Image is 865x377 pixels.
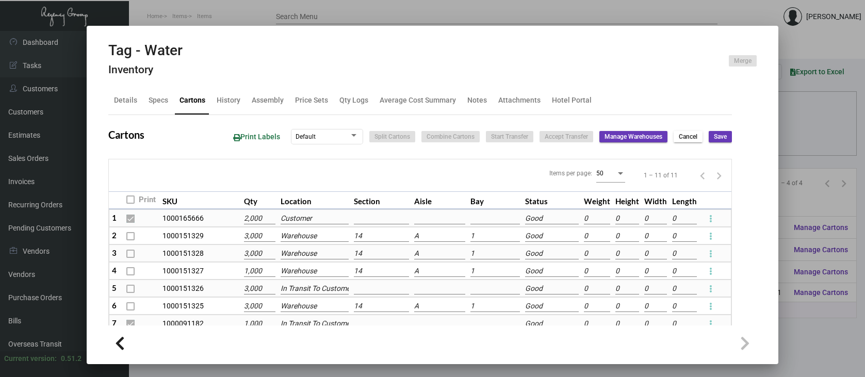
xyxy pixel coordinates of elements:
div: Current version: [4,353,57,364]
span: 3 [112,248,117,257]
th: Status [523,191,581,209]
span: 4 [112,266,117,275]
span: Accept Transfer [545,133,588,141]
button: Split Cartons [369,131,415,142]
span: Start Transfer [491,133,528,141]
mat-select: Items per page: [596,169,625,177]
th: SKU [160,191,241,209]
th: Aisle [412,191,468,209]
span: Print Labels [233,133,280,141]
div: Details [114,95,137,106]
span: Combine Cartons [427,133,475,141]
button: Accept Transfer [540,131,593,142]
th: Section [351,191,412,209]
span: Print [139,193,156,206]
div: Hotel Portal [552,95,592,106]
th: Bay [468,191,523,209]
div: History [217,95,240,106]
span: Merge [734,57,752,65]
th: Location [278,191,351,209]
button: Next page [711,167,727,184]
button: Merge [729,55,757,67]
button: Save [709,131,732,142]
th: Width [642,191,670,209]
span: 2 [112,231,117,240]
th: Length [670,191,699,209]
button: Cancel [674,131,703,142]
span: 6 [112,301,117,310]
span: 50 [596,170,603,177]
div: Specs [149,95,168,106]
div: Items per page: [549,169,592,178]
h4: Inventory [108,63,183,76]
div: Price Sets [295,95,328,106]
div: 1 – 11 of 11 [644,171,678,180]
div: 0.51.2 [61,353,81,364]
span: Default [296,133,316,140]
div: Attachments [498,95,541,106]
div: Assembly [252,95,284,106]
div: Average Cost Summary [380,95,456,106]
span: Split Cartons [374,133,410,141]
span: 1 [112,213,117,222]
h2: Tag - Water [108,42,183,59]
span: Manage Warehouses [605,133,662,141]
div: Cartons [179,95,205,106]
div: Notes [467,95,487,106]
button: Manage Warehouses [599,131,667,142]
div: Qty Logs [339,95,368,106]
span: 7 [112,318,117,327]
span: Cancel [679,133,697,141]
button: Combine Cartons [421,131,480,142]
h2: Cartons [108,128,144,141]
button: Print Labels [225,127,288,146]
span: 5 [112,283,117,292]
button: Previous page [694,167,711,184]
th: Qty [241,191,278,209]
button: Start Transfer [486,131,533,142]
th: Height [613,191,642,209]
span: Save [714,133,727,141]
th: Weight [581,191,613,209]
